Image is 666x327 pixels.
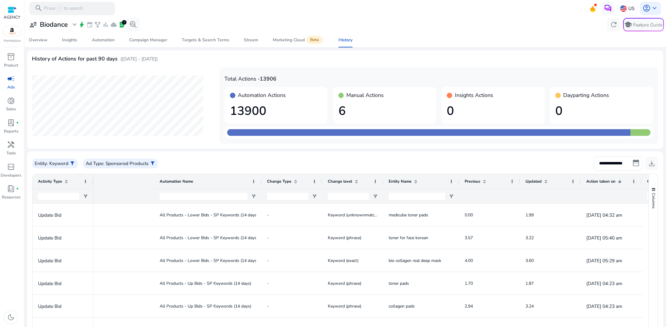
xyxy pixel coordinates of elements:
span: book_4 [7,185,15,193]
span: cloud [110,21,117,28]
p: Marketplace [4,39,21,43]
div: Overview [29,38,47,42]
h1: 0 [447,104,539,119]
p: Update Bid [38,232,88,244]
h4: Total Actions - [224,76,653,82]
span: Entity Name [389,179,411,184]
span: lab_profile [119,21,125,28]
p: [DATE] 04:32 am [586,212,636,218]
span: toner for face korean [389,235,428,241]
span: 1.70 [465,281,473,286]
p: [DATE] 05:29 am [586,258,636,264]
span: refresh [610,21,618,29]
span: keyboard_arrow_down [650,4,658,12]
p: Ads [7,84,15,91]
span: 3.22 [526,235,534,241]
p: Press to search [44,5,83,12]
div: Targets & Search Terms [182,38,229,42]
span: - [267,212,269,218]
span: - [267,235,269,241]
span: lab_profile [7,119,15,127]
div: Insights [62,38,77,42]
img: amazon.svg [3,26,21,36]
div: Automation [92,38,115,42]
input: Change level Filter Input [328,193,369,200]
span: filter_alt [150,161,155,166]
span: 3.60 [526,258,534,263]
span: Activity Type [38,179,62,184]
p: : Sponsored Products [103,160,148,167]
input: Activity Type Filter Input [38,193,79,200]
span: family_history [94,21,101,28]
span: 2.94 [465,303,473,309]
span: All Products - Up Bids - SP Keywords (14 days) [160,300,251,312]
span: - [267,281,269,286]
div: Marketing Cloud [273,37,324,43]
span: All Products - Lower Bids - SP Keywords (14 days)-v3.1 [160,209,268,221]
p: : Keyword [47,160,68,167]
span: handyman [7,141,15,149]
span: All Products - Lower Bids - SP Keywords (14 days)-v3.1 [160,232,268,244]
span: All Products - Lower Bids - SP Keywords (14 days)-v3.1 [160,254,268,267]
span: 3.57 [465,235,473,241]
p: Developers [1,173,21,179]
input: Change Type Filter Input [267,193,308,200]
button: Open Filter Menu [449,194,454,199]
span: bolt [78,21,85,28]
span: Keyword (phrase) [328,235,361,241]
span: school [624,21,632,29]
span: 4.00 [465,258,473,263]
input: Entity Name Filter Input [389,193,445,200]
span: bio collagen real deep mask [389,258,441,263]
p: AGENCY [4,15,20,21]
span: Keyword (phrase) [328,303,361,309]
span: - [267,258,269,263]
span: Action taken on [586,179,616,184]
h1: 6 [338,104,431,119]
p: Reports [4,129,18,135]
button: Open Filter Menu [373,194,378,199]
span: download [648,160,656,167]
div: Stream [244,38,258,42]
h4: Insights Actions [455,92,493,98]
span: donut_small [7,97,15,105]
p: [DATE] 04:23 am [586,303,636,309]
span: Change level [328,179,352,184]
h4: History of Actions for past 90 days [32,56,118,62]
span: 3.24 [526,303,534,309]
p: Tools [6,150,16,157]
h1: 13900 [230,104,322,119]
span: dark_mode [7,313,15,321]
span: 1.99 [526,212,534,218]
span: account_circle [643,4,650,12]
p: ([DATE] - [DATE]) [120,55,158,62]
p: Update Bid [38,209,88,221]
span: Columns [651,193,656,208]
h4: Dayparting Actions [563,92,609,98]
div: Campaign Manager [129,38,167,42]
b: 13906 [260,75,276,82]
button: Open Filter Menu [83,194,88,199]
span: search_insights [129,21,137,29]
span: medicube toner pads [389,212,428,218]
span: campaign [7,75,15,83]
button: search_insights [127,18,140,31]
span: 0.00 [465,212,473,218]
p: Update Bid [38,254,88,267]
span: Automation Name [160,179,193,184]
div: 5 [122,20,127,25]
button: Open Filter Menu [312,194,317,199]
span: Keyword (exact) [328,258,359,263]
span: Change Type [267,179,291,184]
span: expand_more [71,21,78,29]
span: Previous [465,179,480,184]
span: event [86,21,93,28]
span: Keyword (phrase) [328,281,361,286]
span: toner pads [389,281,409,286]
button: download [645,157,659,170]
span: Beta [306,36,323,44]
h3: Biodance [40,21,68,29]
span: bar_chart [102,21,109,28]
span: - [267,303,269,309]
img: us.svg [620,5,627,12]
